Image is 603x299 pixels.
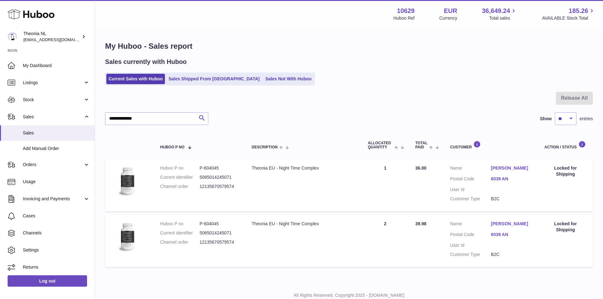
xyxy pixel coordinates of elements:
[199,174,239,180] dd: 5065014245071
[450,176,491,184] dt: Postal Code
[23,114,83,120] span: Sales
[491,252,532,258] dd: B2C
[263,74,314,84] a: Sales Not With Huboo
[482,7,510,15] span: 36,649.24
[23,264,90,270] span: Returns
[252,165,355,171] div: Theonia EU - Night Time Complex
[544,221,587,233] div: Locked for Shipping
[491,232,532,238] a: 6039 AN
[199,165,239,171] dd: P-604045
[199,239,239,245] dd: 12135670579574
[415,221,426,226] span: 39.98
[23,130,90,136] span: Sales
[105,58,187,66] h2: Sales currently with Huboo
[415,165,426,171] span: 36.00
[106,74,165,84] a: Current Sales with Huboo
[540,116,552,122] label: Show
[542,15,595,21] span: AVAILABLE Stock Total
[252,145,278,149] span: Description
[361,159,409,211] td: 1
[23,80,83,86] span: Listings
[160,239,200,245] dt: Channel order
[491,221,532,227] a: [PERSON_NAME]
[23,179,90,185] span: Usage
[491,165,532,171] a: [PERSON_NAME]
[23,37,93,42] span: [EMAIL_ADDRESS][DOMAIN_NAME]
[199,230,239,236] dd: 5065014245071
[23,247,90,253] span: Settings
[166,74,262,84] a: Sales Shipped From [GEOGRAPHIC_DATA]
[444,7,457,15] strong: EUR
[450,252,491,258] dt: Customer Type
[489,15,517,21] span: Total sales
[569,7,588,15] span: 185.26
[8,32,17,41] img: info@wholesomegoods.eu
[393,15,415,21] div: Huboo Ref
[23,213,90,219] span: Cases
[361,215,409,267] td: 2
[100,292,598,298] p: All Rights Reserved. Copyright 2025 - [DOMAIN_NAME]
[450,187,491,193] dt: User Id
[23,63,90,69] span: My Dashboard
[199,221,239,227] dd: P-604045
[105,41,593,51] h1: My Huboo - Sales report
[450,141,532,149] div: Customer
[160,230,200,236] dt: Current identifier
[23,162,83,168] span: Orders
[23,146,90,152] span: Add Manual Order
[160,221,200,227] dt: Huboo P no
[160,165,200,171] dt: Huboo P no
[450,196,491,202] dt: Customer Type
[415,141,428,149] span: Total paid
[160,145,185,149] span: Huboo P no
[199,184,239,190] dd: 12135670579574
[580,116,593,122] span: entries
[160,184,200,190] dt: Channel order
[111,165,143,197] img: 106291725893109.jpg
[23,196,83,202] span: Invoicing and Payments
[450,221,491,228] dt: Name
[252,221,355,227] div: Theonia EU - Night Time Complex
[544,165,587,177] div: Locked for Shipping
[439,15,457,21] div: Currency
[397,7,415,15] strong: 10629
[160,174,200,180] dt: Current identifier
[542,7,595,21] a: 185.26 AVAILABLE Stock Total
[482,7,517,21] a: 36,649.24 Total sales
[544,141,587,149] div: Action / Status
[23,230,90,236] span: Channels
[23,31,80,43] div: Theonia NL
[491,196,532,202] dd: B2C
[111,221,143,252] img: 106291725893109.jpg
[491,176,532,182] a: 6039 AN
[450,232,491,239] dt: Postal Code
[8,275,87,287] a: Log out
[450,242,491,248] dt: User Id
[450,165,491,173] dt: Name
[23,97,83,103] span: Stock
[368,141,393,149] span: ALLOCATED Quantity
